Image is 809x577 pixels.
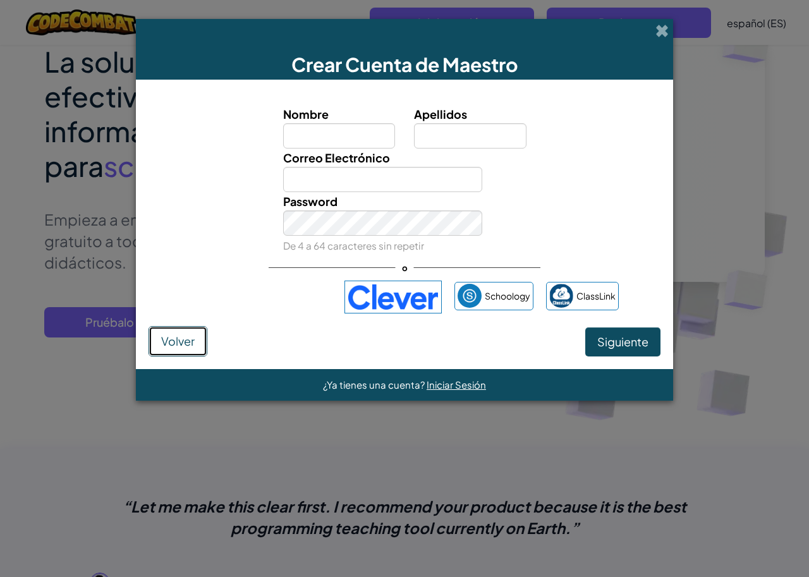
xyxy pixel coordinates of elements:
span: Apellidos [414,107,467,121]
iframe: Botón Iniciar sesión con Google [184,283,338,311]
span: ClassLink [576,287,616,305]
button: Siguiente [585,327,660,356]
img: classlink-logo-small.png [549,284,573,308]
span: Schoology [485,287,530,305]
span: o [396,258,414,277]
span: Siguiente [597,334,648,349]
small: De 4 a 64 caracteres sin repetir [283,240,424,252]
span: Nombre [283,107,329,121]
span: ¿Ya tienes una cuenta? [323,379,427,391]
a: Iniciar Sesión [427,379,486,391]
span: Password [283,194,338,209]
img: clever-logo-blue.png [344,281,442,313]
span: Correo Electrónico [283,150,390,165]
span: Volver [161,334,195,348]
span: Crear Cuenta de Maestro [291,52,518,76]
button: Volver [149,326,207,356]
img: schoology.png [458,284,482,308]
